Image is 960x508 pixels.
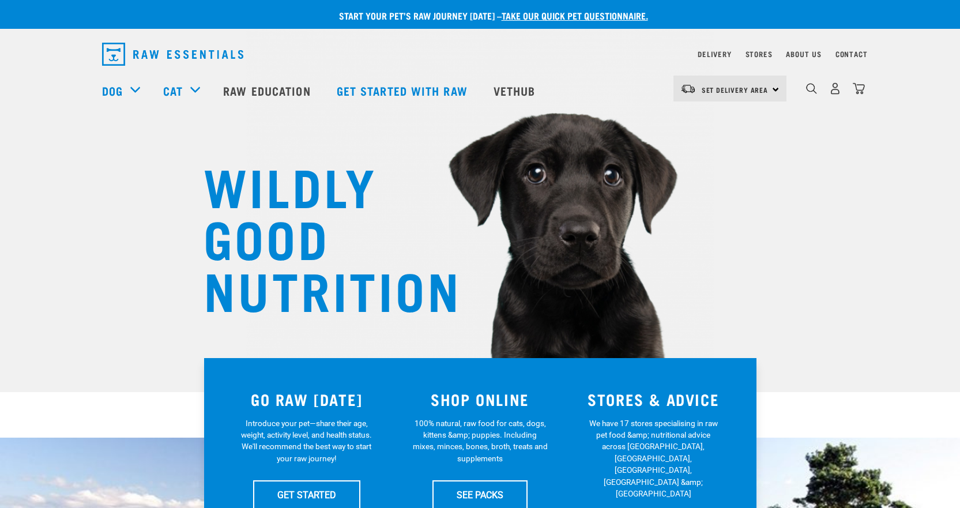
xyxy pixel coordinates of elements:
img: home-icon-1@2x.png [806,83,817,94]
h3: GO RAW [DATE] [227,390,387,408]
a: Get started with Raw [325,67,482,114]
h3: STORES & ADVICE [574,390,733,408]
img: home-icon@2x.png [853,82,865,95]
h1: WILDLY GOOD NUTRITION [204,159,434,314]
span: Set Delivery Area [702,88,769,92]
nav: dropdown navigation [93,38,868,70]
a: Contact [835,52,868,56]
h3: SHOP ONLINE [400,390,560,408]
img: van-moving.png [680,84,696,94]
img: Raw Essentials Logo [102,43,243,66]
a: Raw Education [212,67,325,114]
a: Dog [102,82,123,99]
p: We have 17 stores specialising in raw pet food &amp; nutritional advice across [GEOGRAPHIC_DATA],... [586,417,721,500]
img: user.png [829,82,841,95]
a: Delivery [698,52,731,56]
a: Vethub [482,67,550,114]
p: Introduce your pet—share their age, weight, activity level, and health status. We'll recommend th... [239,417,374,465]
a: Stores [746,52,773,56]
a: About Us [786,52,821,56]
p: 100% natural, raw food for cats, dogs, kittens &amp; puppies. Including mixes, minces, bones, bro... [412,417,548,465]
a: Cat [163,82,183,99]
a: take our quick pet questionnaire. [502,13,648,18]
